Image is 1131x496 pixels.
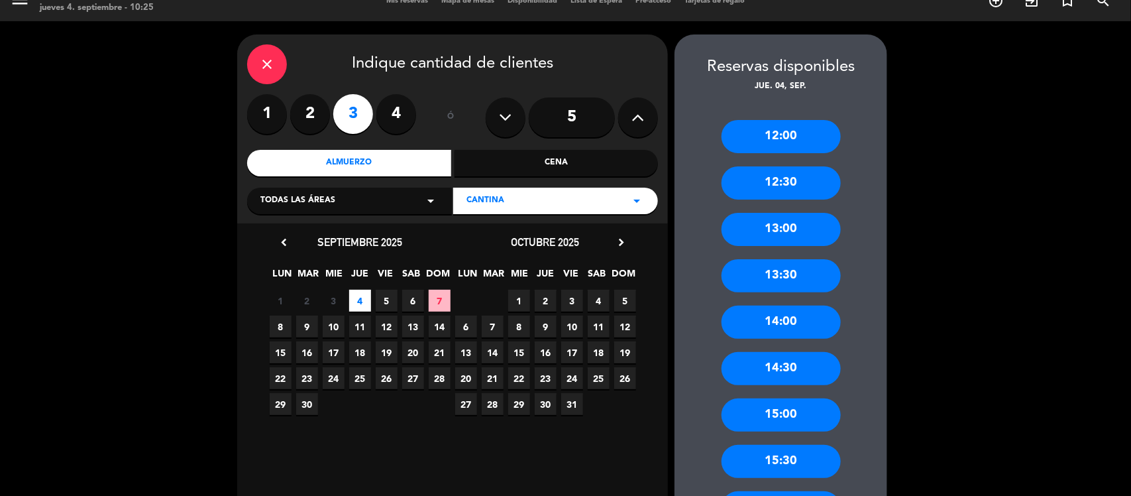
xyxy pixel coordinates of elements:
[333,94,373,134] label: 3
[588,290,610,312] span: 4
[247,150,451,176] div: Almuerzo
[614,341,636,363] span: 19
[40,1,190,15] div: jueves 4. septiembre - 10:25
[277,235,291,249] i: chevron_left
[270,341,292,363] span: 15
[561,316,583,338] span: 10
[349,290,371,312] span: 4
[561,393,583,415] span: 31
[722,213,841,246] div: 13:00
[247,94,287,134] label: 1
[429,367,451,389] span: 28
[455,367,477,389] span: 20
[535,341,557,363] span: 16
[614,367,636,389] span: 26
[260,194,335,208] span: Todas las áreas
[402,341,424,363] span: 20
[561,266,582,288] span: VIE
[297,266,319,288] span: MAR
[296,316,318,338] span: 9
[722,399,841,432] div: 15:00
[323,367,345,389] span: 24
[561,341,583,363] span: 17
[402,290,424,312] span: 6
[535,290,557,312] span: 2
[483,266,505,288] span: MAR
[429,290,451,312] span: 7
[674,80,887,93] div: jue. 04, sep.
[429,316,451,338] span: 14
[535,367,557,389] span: 23
[722,259,841,292] div: 13:30
[586,266,608,288] span: SAB
[270,316,292,338] span: 8
[588,341,610,363] span: 18
[423,193,439,209] i: arrow_drop_down
[455,393,477,415] span: 27
[455,150,659,176] div: Cena
[561,367,583,389] span: 24
[270,393,292,415] span: 29
[561,290,583,312] span: 3
[722,306,841,339] div: 14:00
[614,316,636,338] span: 12
[509,266,531,288] span: MIE
[376,341,398,363] span: 19
[455,316,477,338] span: 6
[323,266,345,288] span: MIE
[402,367,424,389] span: 27
[272,266,294,288] span: LUN
[722,352,841,385] div: 14:30
[317,235,402,249] span: septiembre 2025
[259,56,275,72] i: close
[401,266,423,288] span: SAB
[588,367,610,389] span: 25
[457,266,479,288] span: LUN
[323,341,345,363] span: 17
[349,341,371,363] span: 18
[535,393,557,415] span: 30
[482,316,504,338] span: 7
[376,94,416,134] label: 4
[535,266,557,288] span: JUE
[588,316,610,338] span: 11
[296,290,318,312] span: 2
[290,94,330,134] label: 2
[349,316,371,338] span: 11
[508,290,530,312] span: 1
[323,290,345,312] span: 3
[535,316,557,338] span: 9
[482,393,504,415] span: 28
[270,290,292,312] span: 1
[614,290,636,312] span: 5
[629,193,645,209] i: arrow_drop_down
[376,290,398,312] span: 5
[508,341,530,363] span: 15
[508,367,530,389] span: 22
[508,393,530,415] span: 29
[296,393,318,415] span: 30
[296,367,318,389] span: 23
[722,120,841,153] div: 12:00
[612,266,634,288] span: DOM
[429,94,472,141] div: ó
[349,266,371,288] span: JUE
[323,316,345,338] span: 10
[429,341,451,363] span: 21
[270,367,292,389] span: 22
[247,44,658,84] div: Indique cantidad de clientes
[375,266,397,288] span: VIE
[614,235,628,249] i: chevron_right
[376,367,398,389] span: 26
[482,341,504,363] span: 14
[482,367,504,389] span: 21
[349,367,371,389] span: 25
[466,194,504,208] span: Cantina
[402,316,424,338] span: 13
[427,266,449,288] span: DOM
[722,445,841,478] div: 15:30
[674,54,887,80] div: Reservas disponibles
[376,316,398,338] span: 12
[512,235,580,249] span: octubre 2025
[722,166,841,200] div: 12:30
